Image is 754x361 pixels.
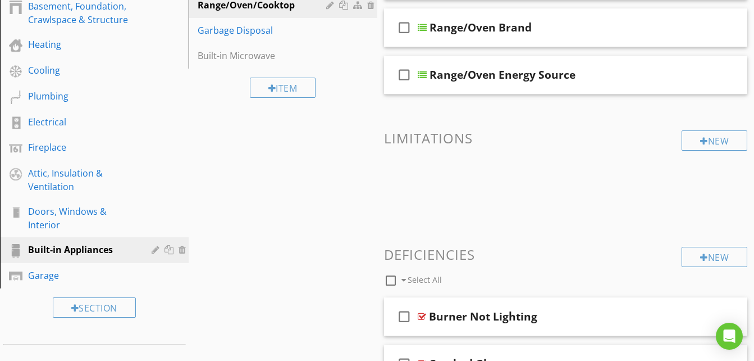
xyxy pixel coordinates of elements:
span: Select All [408,274,442,285]
div: Burner Not Lighting [429,310,537,323]
div: New [682,247,747,267]
div: New [682,130,747,151]
i: check_box_outline_blank [395,303,413,330]
div: Item [250,78,316,98]
div: Garage [28,269,135,282]
div: Plumbing [28,89,135,103]
h3: Deficiencies [384,247,748,262]
div: Fireplace [28,141,135,154]
h3: Limitations [384,130,748,146]
div: Garbage Disposal [198,24,330,37]
div: Electrical [28,115,135,129]
div: Open Intercom Messenger [716,323,743,350]
div: Doors, Windows & Interior [28,205,135,232]
div: Range/Oven Brand [429,21,532,34]
div: Cooling [28,64,135,77]
div: Range/Oven Energy Source [429,68,575,82]
div: Attic, Insulation & Ventilation [28,166,135,193]
i: check_box_outline_blank [395,14,413,41]
div: Built-in Appliances [28,243,135,256]
div: Built-in Microwave [198,49,330,62]
div: Heating [28,38,135,51]
i: check_box_outline_blank [395,61,413,88]
div: Section [53,297,136,318]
